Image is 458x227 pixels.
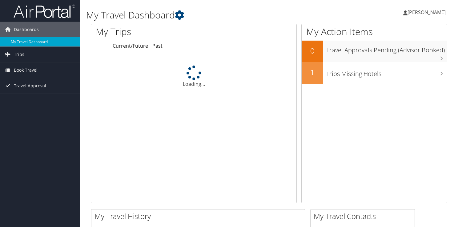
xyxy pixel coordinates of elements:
span: Dashboards [14,22,39,37]
a: [PERSON_NAME] [403,3,452,22]
img: airportal-logo.png [14,4,75,18]
h2: 1 [302,67,323,78]
div: Loading... [91,66,296,88]
h3: Travel Approvals Pending (Advisor Booked) [326,43,447,54]
a: Current/Future [113,42,148,49]
span: Book Travel [14,62,38,78]
span: Trips [14,47,24,62]
span: [PERSON_NAME] [408,9,446,16]
h2: 0 [302,46,323,56]
a: 1Trips Missing Hotels [302,62,447,84]
h2: My Travel Contacts [314,211,415,221]
h3: Trips Missing Hotels [326,66,447,78]
h1: My Action Items [302,25,447,38]
a: 0Travel Approvals Pending (Advisor Booked) [302,41,447,62]
h2: My Travel History [94,211,305,221]
span: Travel Approval [14,78,46,94]
h1: My Trips [96,25,206,38]
h1: My Travel Dashboard [86,9,330,22]
a: Past [152,42,163,49]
